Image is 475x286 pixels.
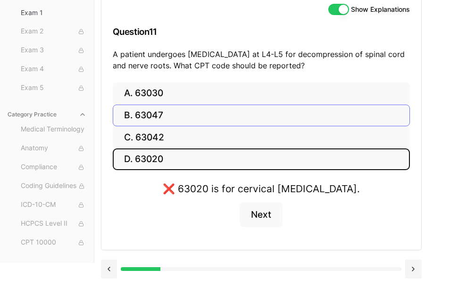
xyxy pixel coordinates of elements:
[17,235,90,250] button: CPT 10000
[17,179,90,194] button: Coding Guidelines
[17,5,90,20] button: Exam 1
[21,45,86,56] span: Exam 3
[21,162,86,172] span: Compliance
[21,124,86,135] span: Medical Terminology
[4,107,90,122] button: Category Practice
[21,181,86,191] span: Coding Guidelines
[17,81,90,96] button: Exam 5
[17,62,90,77] button: Exam 4
[21,237,86,248] span: CPT 10000
[17,141,90,156] button: Anatomy
[21,64,86,74] span: Exam 4
[17,160,90,175] button: Compliance
[17,197,90,212] button: ICD-10-CM
[21,219,86,229] span: HCPCS Level II
[17,216,90,231] button: HCPCS Level II
[113,82,410,105] button: A. 63030
[17,254,90,269] button: CPT 20000
[351,6,410,13] label: Show Explanations
[240,202,283,228] button: Next
[21,143,86,154] span: Anatomy
[113,148,410,171] button: D. 63020
[113,49,410,71] p: A patient undergoes [MEDICAL_DATA] at L4-L5 for decompression of spinal cord and nerve roots. Wha...
[21,8,86,17] span: Exam 1
[163,181,360,196] div: ❌ 63020 is for cervical [MEDICAL_DATA].
[17,122,90,137] button: Medical Terminology
[21,26,86,37] span: Exam 2
[17,43,90,58] button: Exam 3
[113,126,410,148] button: C. 63042
[21,200,86,210] span: ICD-10-CM
[113,105,410,127] button: B. 63047
[17,24,90,39] button: Exam 2
[21,83,86,93] span: Exam 5
[113,18,410,46] h3: Question 11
